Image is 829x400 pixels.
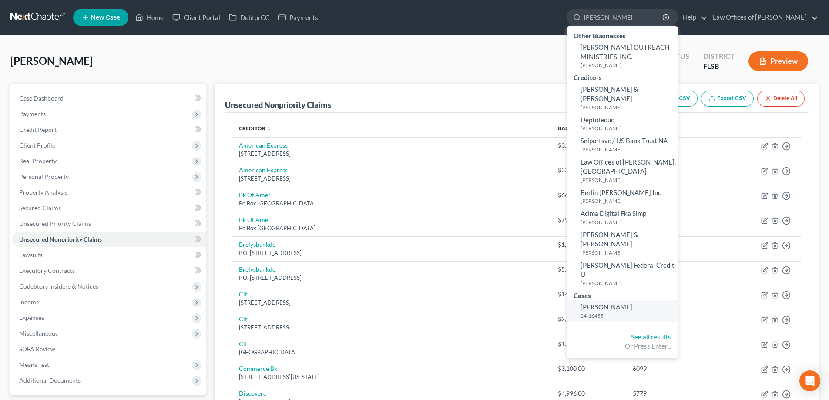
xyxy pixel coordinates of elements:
[239,373,544,381] div: [STREET_ADDRESS][US_STATE]
[274,10,322,25] a: Payments
[12,263,206,279] a: Executory Contracts
[168,10,225,25] a: Client Portal
[19,267,75,274] span: Executory Contracts
[581,312,676,319] small: 24-16455
[266,126,272,131] i: unfold_more
[239,241,275,248] a: Brclysbankde
[239,323,544,332] div: [STREET_ADDRESS]
[581,249,676,256] small: [PERSON_NAME]
[558,315,618,323] div: $2,533.00
[567,30,678,40] div: Other Businesses
[567,71,678,82] div: Creditors
[225,100,331,110] div: Unsecured Nonpriority Claims
[708,10,818,25] a: Law Offices of [PERSON_NAME]
[19,251,43,259] span: Lawsuits
[558,191,618,199] div: $66.00
[567,186,678,207] a: Berlin [PERSON_NAME] Inc[PERSON_NAME]
[567,155,678,186] a: Law Offices of [PERSON_NAME], [GEOGRAPHIC_DATA][PERSON_NAME]
[19,220,91,227] span: Unsecured Priority Claims
[581,85,638,102] span: [PERSON_NAME] & [PERSON_NAME]
[239,365,277,372] a: Commerce Bk
[12,341,206,357] a: SOFA Review
[225,10,274,25] a: DebtorCC
[239,266,275,273] a: Brclysbankde
[574,342,671,351] div: Or Press Enter...
[12,200,206,216] a: Secured Claims
[757,91,805,107] button: Delete All
[558,265,618,274] div: $5,321.00
[558,240,618,249] div: $1,670.00
[581,61,676,69] small: [PERSON_NAME]
[703,51,735,61] div: District
[581,116,614,124] span: Deptofeduc
[19,376,81,384] span: Additional Documents
[558,141,618,150] div: $3,264.00
[12,216,206,232] a: Unsecured Priority Claims
[799,370,820,391] div: Open Intercom Messenger
[239,249,544,257] div: P.O. [STREET_ADDRESS]
[19,94,64,102] span: Case Dashboard
[239,348,544,356] div: [GEOGRAPHIC_DATA]
[567,289,678,300] div: Cases
[581,209,646,217] span: Acima Digital Fka Simp
[239,390,266,397] a: Discoverc
[239,125,272,131] a: Creditor unfold_more
[581,137,668,145] span: Selportsvc / US Bank Trust NA
[19,329,58,337] span: Miscellaneous
[239,175,544,183] div: [STREET_ADDRESS]
[581,176,676,184] small: [PERSON_NAME]
[581,218,676,226] small: [PERSON_NAME]
[131,10,168,25] a: Home
[12,122,206,138] a: Credit Report
[239,166,288,174] a: American Express
[19,173,69,180] span: Personal Property
[91,14,120,21] span: New Case
[239,274,544,282] div: P.O. [STREET_ADDRESS]
[239,340,249,347] a: Citi
[558,125,588,131] a: Balance unfold_more
[567,207,678,228] a: Acima Digital Fka Simp[PERSON_NAME]
[19,126,57,133] span: Credit Report
[581,43,669,60] span: [PERSON_NAME] OUTREACH MINISTRIES, INC.
[703,61,735,71] div: FLSB
[239,216,271,223] a: Bk Of Amer
[12,91,206,106] a: Case Dashboard
[633,364,715,373] div: 6099
[10,54,93,67] span: [PERSON_NAME]
[19,188,67,196] span: Property Analysis
[239,191,271,198] a: Bk Of Amer
[567,134,678,155] a: Selportsvc / US Bank Trust NA[PERSON_NAME]
[19,298,39,306] span: Income
[239,224,544,232] div: Po Box [GEOGRAPHIC_DATA]
[19,110,46,118] span: Payments
[581,104,676,111] small: [PERSON_NAME]
[581,261,675,278] span: [PERSON_NAME] Federal Credit U
[567,40,678,71] a: [PERSON_NAME] OUTREACH MINISTRIES, INC.[PERSON_NAME]
[678,10,708,25] a: Help
[239,141,288,149] a: American Express
[581,188,661,196] span: Berlin [PERSON_NAME] Inc
[19,314,44,321] span: Expenses
[19,204,61,212] span: Secured Claims
[19,361,49,368] span: Means Test
[567,300,678,322] a: [PERSON_NAME]24-16455
[19,141,55,149] span: Client Profile
[558,215,618,224] div: $79.00
[19,282,98,290] span: Codebtors Insiders & Notices
[581,146,676,153] small: [PERSON_NAME]
[567,83,678,113] a: [PERSON_NAME] & [PERSON_NAME][PERSON_NAME]
[584,9,664,25] input: Search by name...
[12,247,206,263] a: Lawsuits
[19,157,57,165] span: Real Property
[567,228,678,259] a: [PERSON_NAME] & [PERSON_NAME][PERSON_NAME]
[581,279,676,287] small: [PERSON_NAME]
[748,51,808,71] button: Preview
[12,185,206,200] a: Property Analysis
[567,259,678,289] a: [PERSON_NAME] Federal Credit U[PERSON_NAME]
[558,166,618,175] div: $335.00
[19,235,102,243] span: Unsecured Nonpriority Claims
[558,364,618,373] div: $3,100.00
[239,299,544,307] div: [STREET_ADDRESS]
[631,333,671,341] a: See all results
[581,231,638,248] span: [PERSON_NAME] & [PERSON_NAME]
